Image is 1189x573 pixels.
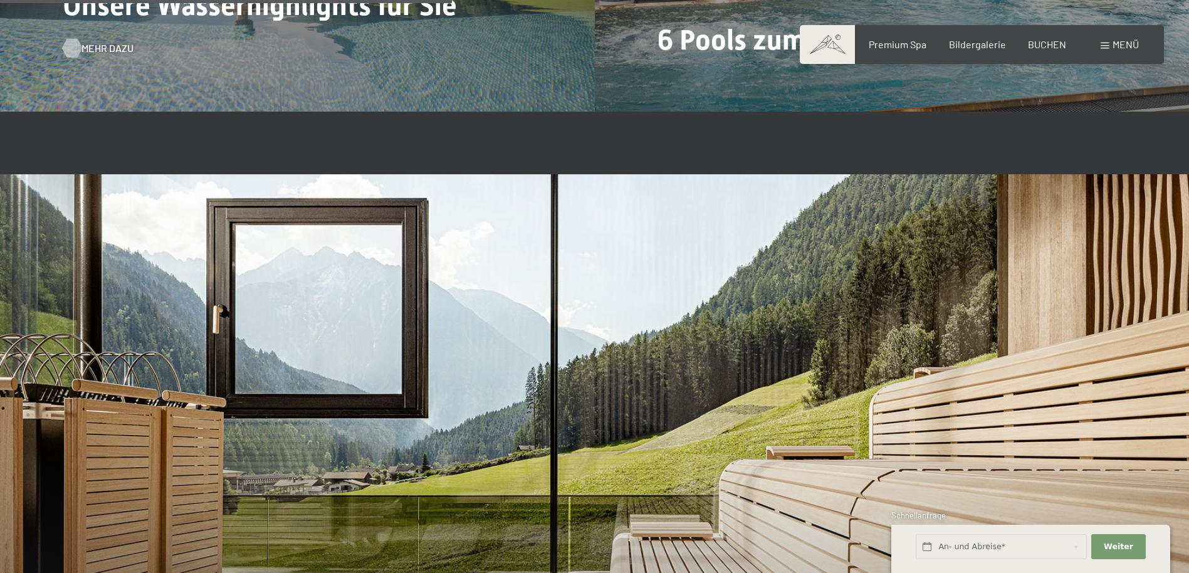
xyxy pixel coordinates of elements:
[1104,541,1133,552] span: Weiter
[1091,534,1145,560] button: Weiter
[949,38,1006,50] a: Bildergalerie
[657,23,910,56] span: 6 Pools zum Relaxen
[81,41,134,55] span: Mehr dazu
[869,38,926,50] a: Premium Spa
[891,510,946,520] span: Schnellanfrage
[1028,38,1066,50] a: BUCHEN
[1113,38,1139,50] span: Menü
